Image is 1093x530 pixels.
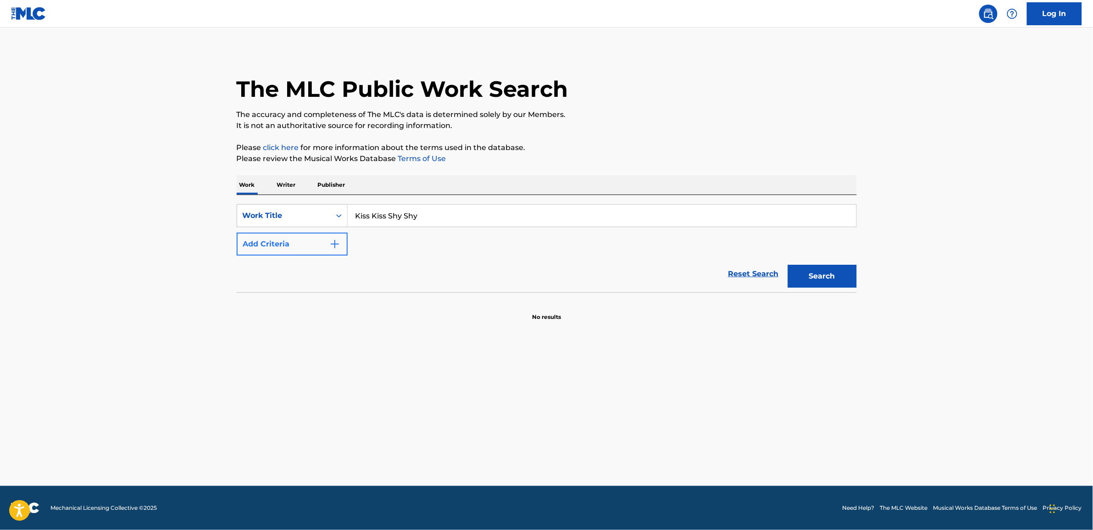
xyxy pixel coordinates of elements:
[1027,2,1082,25] a: Log In
[243,210,325,221] div: Work Title
[396,154,446,163] a: Terms of Use
[1047,486,1093,530] iframe: Chat Widget
[788,265,857,288] button: Search
[1043,504,1082,512] a: Privacy Policy
[1003,5,1021,23] div: Help
[880,504,928,512] a: The MLC Website
[263,143,299,152] a: click here
[11,502,39,513] img: logo
[237,109,857,120] p: The accuracy and completeness of The MLC's data is determined solely by our Members.
[1047,486,1093,530] div: チャットウィジェット
[274,175,299,195] p: Writer
[11,7,46,20] img: MLC Logo
[1007,8,1018,19] img: help
[329,239,340,250] img: 9d2ae6d4665cec9f34b9.svg
[237,233,348,256] button: Add Criteria
[237,175,258,195] p: Work
[237,153,857,164] p: Please review the Musical Works Database
[315,175,348,195] p: Publisher
[1050,495,1055,523] div: ドラッグ
[979,5,998,23] a: Public Search
[237,204,857,292] form: Search Form
[237,142,857,153] p: Please for more information about the terms used in the database.
[983,8,994,19] img: search
[532,302,561,321] p: No results
[933,504,1038,512] a: Musical Works Database Terms of Use
[237,120,857,131] p: It is not an authoritative source for recording information.
[50,504,157,512] span: Mechanical Licensing Collective © 2025
[724,264,783,284] a: Reset Search
[237,75,568,103] h1: The MLC Public Work Search
[843,504,875,512] a: Need Help?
